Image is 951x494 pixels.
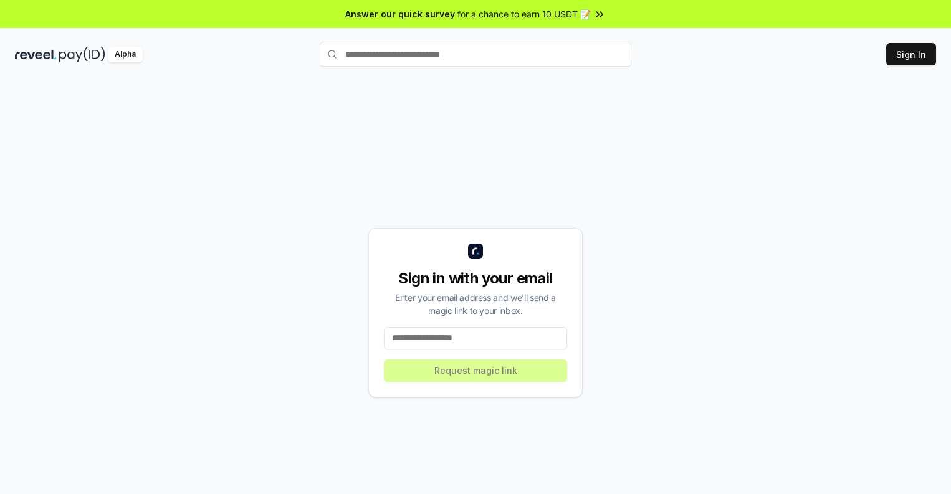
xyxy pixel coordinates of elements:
[108,47,143,62] div: Alpha
[468,244,483,259] img: logo_small
[59,47,105,62] img: pay_id
[384,291,567,317] div: Enter your email address and we’ll send a magic link to your inbox.
[384,268,567,288] div: Sign in with your email
[886,43,936,65] button: Sign In
[345,7,455,21] span: Answer our quick survey
[15,47,57,62] img: reveel_dark
[457,7,591,21] span: for a chance to earn 10 USDT 📝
